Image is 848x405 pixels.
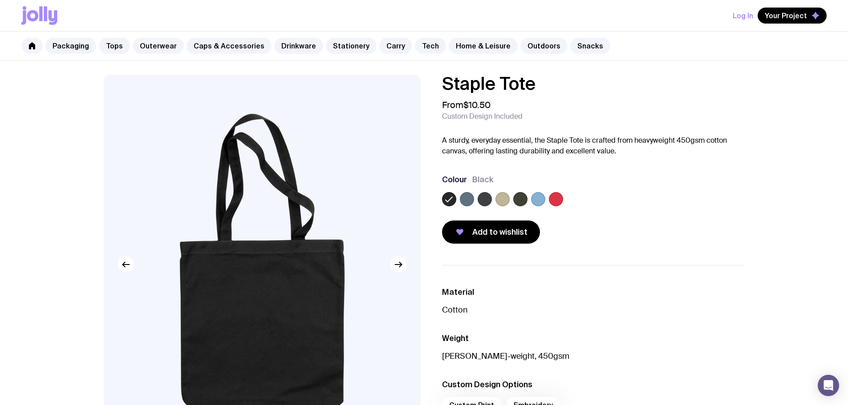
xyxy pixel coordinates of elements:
span: Your Project [765,11,807,20]
a: Home & Leisure [449,38,518,54]
a: Outerwear [133,38,184,54]
span: Add to wishlist [472,227,527,237]
a: Outdoors [520,38,568,54]
a: Carry [379,38,412,54]
a: Caps & Accessories [187,38,272,54]
a: Drinkware [274,38,323,54]
h3: Material [442,287,745,297]
h3: Custom Design Options [442,379,745,390]
span: From [442,100,491,110]
button: Your Project [758,8,827,24]
p: A sturdy, everyday essential, the Staple Tote is crafted from heavyweight 450gsm cotton canvas, o... [442,135,745,156]
a: Packaging [45,38,96,54]
span: Black [472,174,494,185]
p: Cotton [442,305,745,315]
h3: Colour [442,174,467,185]
a: Snacks [570,38,610,54]
a: Tech [415,38,446,54]
button: Add to wishlist [442,221,540,244]
div: Open Intercom Messenger [818,375,839,396]
h3: Weight [442,333,745,344]
a: Stationery [326,38,377,54]
h1: Staple Tote [442,75,745,92]
span: $10.50 [463,99,491,111]
a: Tops [99,38,130,54]
span: Custom Design Included [442,112,523,121]
button: Log In [733,8,753,24]
p: [PERSON_NAME]-weight, 450gsm [442,351,745,361]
